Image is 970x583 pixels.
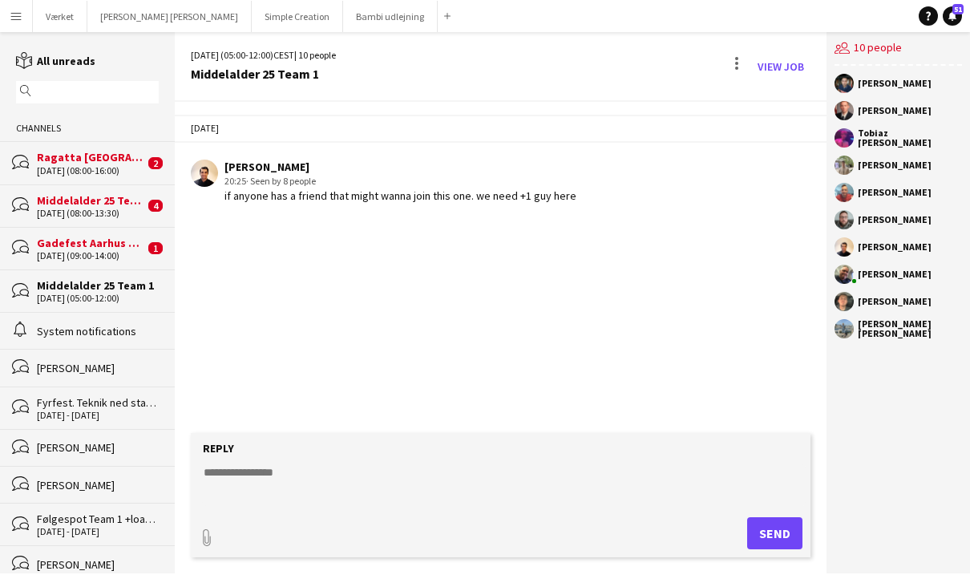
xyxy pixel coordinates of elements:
[858,242,932,252] div: [PERSON_NAME]
[37,512,159,526] div: Følgespot Team 1 +loadout
[148,200,163,212] span: 4
[273,49,294,61] span: CEST
[191,48,336,63] div: [DATE] (05:00-12:00) | 10 people
[751,54,810,79] a: View Job
[37,395,159,410] div: Fyrfest. Teknik ned stage 1
[203,441,234,455] label: Reply
[37,410,159,421] div: [DATE] - [DATE]
[37,193,144,208] div: Middelalder 25 Team 1
[87,1,252,32] button: [PERSON_NAME] [PERSON_NAME]
[858,160,932,170] div: [PERSON_NAME]
[37,324,159,338] div: System notifications
[37,250,144,261] div: [DATE] (09:00-14:00)
[37,361,159,375] div: [PERSON_NAME]
[37,526,159,537] div: [DATE] - [DATE]
[224,188,576,203] div: if anyone has a friend that might wanna join this one. we need +1 guy here
[37,557,159,572] div: [PERSON_NAME]
[37,278,159,293] div: Middelalder 25 Team 1
[37,150,144,164] div: Ragatta [GEOGRAPHIC_DATA]
[224,160,576,174] div: [PERSON_NAME]
[943,6,962,26] a: 51
[37,478,159,492] div: [PERSON_NAME]
[858,297,932,306] div: [PERSON_NAME]
[858,319,962,338] div: [PERSON_NAME] [PERSON_NAME]
[148,157,163,169] span: 2
[246,175,316,187] span: · Seen by 8 people
[343,1,438,32] button: Bambi udlejning
[175,115,827,142] div: [DATE]
[148,242,163,254] span: 1
[835,32,962,66] div: 10 people
[33,1,87,32] button: Værket
[37,236,144,250] div: Gadefest Aarhus Load in ( same guys all 4 dates )
[858,269,932,279] div: [PERSON_NAME]
[37,165,144,176] div: [DATE] (08:00-16:00)
[747,517,802,549] button: Send
[858,106,932,115] div: [PERSON_NAME]
[37,440,159,455] div: [PERSON_NAME]
[252,1,343,32] button: Simple Creation
[16,54,95,68] a: All unreads
[858,188,932,197] div: [PERSON_NAME]
[37,208,144,219] div: [DATE] (08:00-13:30)
[858,128,962,148] div: Tobiaz [PERSON_NAME]
[191,67,336,81] div: Middelalder 25 Team 1
[224,174,576,188] div: 20:25
[952,4,964,14] span: 51
[37,293,159,304] div: [DATE] (05:00-12:00)
[858,215,932,225] div: [PERSON_NAME]
[858,79,932,88] div: [PERSON_NAME]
